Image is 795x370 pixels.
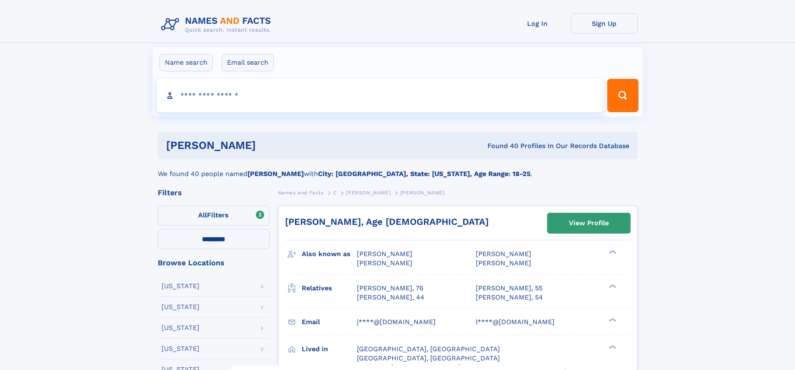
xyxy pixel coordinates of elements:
[548,213,630,233] a: View Profile
[476,259,531,267] span: [PERSON_NAME]
[333,187,337,198] a: C
[346,190,391,196] span: [PERSON_NAME]
[166,140,372,151] h1: [PERSON_NAME]
[158,189,270,196] div: Filters
[285,216,489,227] a: [PERSON_NAME], Age [DEMOGRAPHIC_DATA]
[162,345,199,352] div: [US_STATE]
[476,284,543,293] a: [PERSON_NAME], 55
[346,187,391,198] a: [PERSON_NAME]
[357,259,412,267] span: [PERSON_NAME]
[162,325,199,331] div: [US_STATE]
[162,304,199,310] div: [US_STATE]
[318,170,530,178] b: City: [GEOGRAPHIC_DATA], State: [US_STATE], Age Range: 18-25
[222,54,274,71] label: Email search
[607,317,617,322] div: ❯
[607,344,617,350] div: ❯
[357,250,412,258] span: [PERSON_NAME]
[371,141,629,151] div: Found 40 Profiles In Our Records Database
[400,190,445,196] span: [PERSON_NAME]
[357,293,424,302] a: [PERSON_NAME], 44
[162,283,199,289] div: [US_STATE]
[198,211,207,219] span: All
[247,170,304,178] b: [PERSON_NAME]
[302,281,357,295] h3: Relatives
[302,342,357,356] h3: Lived in
[476,250,531,258] span: [PERSON_NAME]
[569,214,609,233] div: View Profile
[302,247,357,261] h3: Also known as
[158,159,638,179] div: We found 40 people named with .
[357,354,500,362] span: [GEOGRAPHIC_DATA], [GEOGRAPHIC_DATA]
[607,79,638,112] button: Search Button
[158,13,278,36] img: Logo Names and Facts
[158,206,270,226] label: Filters
[159,54,213,71] label: Name search
[302,315,357,329] h3: Email
[333,190,337,196] span: C
[357,284,424,293] a: [PERSON_NAME], 76
[357,345,500,353] span: [GEOGRAPHIC_DATA], [GEOGRAPHIC_DATA]
[504,13,571,34] a: Log In
[607,283,617,289] div: ❯
[157,79,604,112] input: search input
[278,187,324,198] a: Names and Facts
[571,13,638,34] a: Sign Up
[476,293,543,302] a: [PERSON_NAME], 54
[607,249,617,255] div: ❯
[158,259,270,267] div: Browse Locations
